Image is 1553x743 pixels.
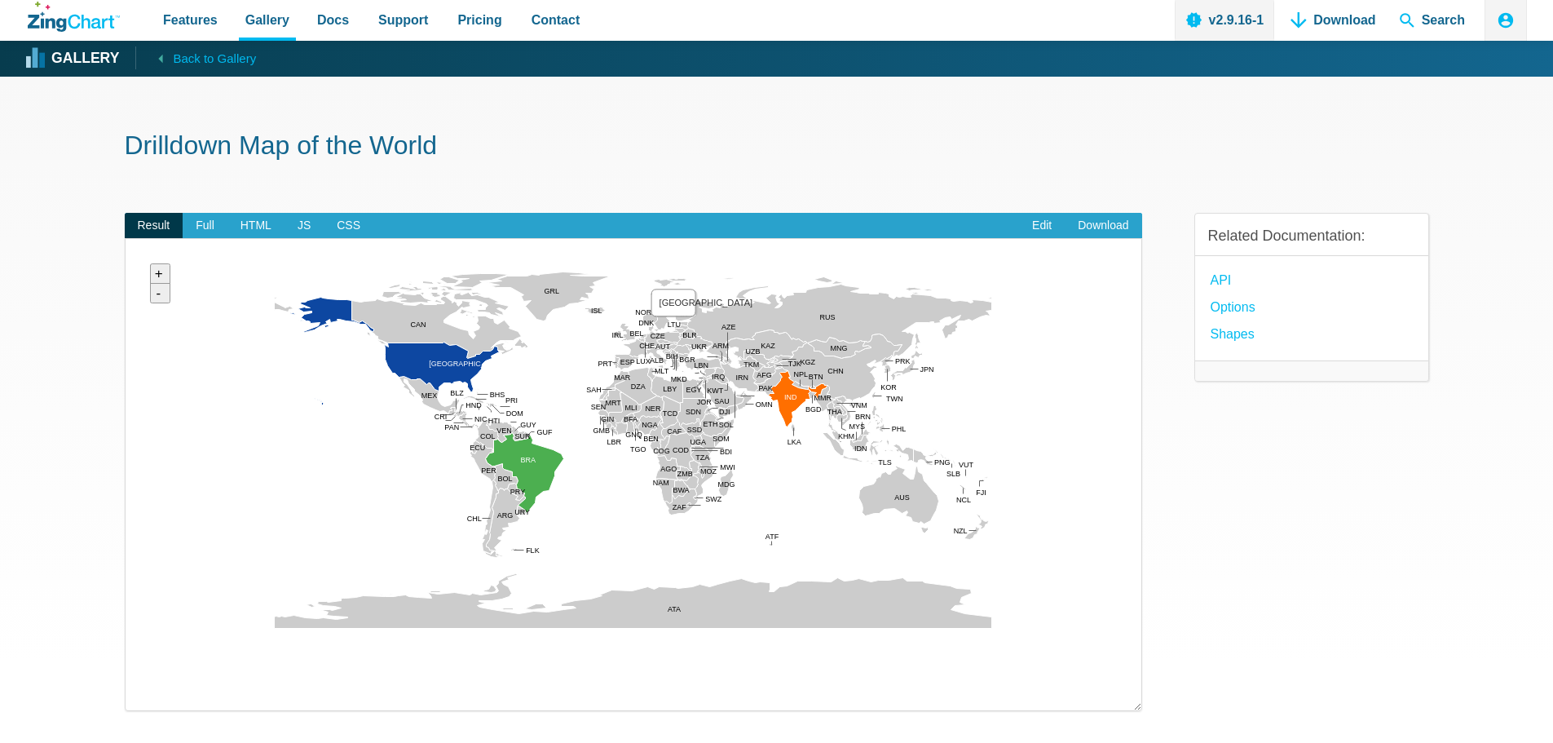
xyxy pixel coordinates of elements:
[135,46,256,69] a: Back to Gallery
[28,46,119,71] a: Gallery
[1211,323,1255,345] a: Shapes
[173,48,256,69] span: Back to Gallery
[28,2,120,32] a: ZingChart Logo. Click to return to the homepage
[317,9,349,31] span: Docs
[183,213,227,239] span: Full
[245,9,289,31] span: Gallery
[324,213,373,239] span: CSS
[378,9,428,31] span: Support
[1019,213,1065,239] a: Edit
[227,213,285,239] span: HTML
[125,129,1429,166] h1: Drilldown Map of the World
[285,213,324,239] span: JS
[1065,213,1141,239] a: Download
[163,9,218,31] span: Features
[1211,296,1255,318] a: options
[1208,227,1415,245] h3: Related Documentation:
[457,9,501,31] span: Pricing
[125,213,183,239] span: Result
[51,51,119,66] strong: Gallery
[532,9,580,31] span: Contact
[1211,269,1232,291] a: API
